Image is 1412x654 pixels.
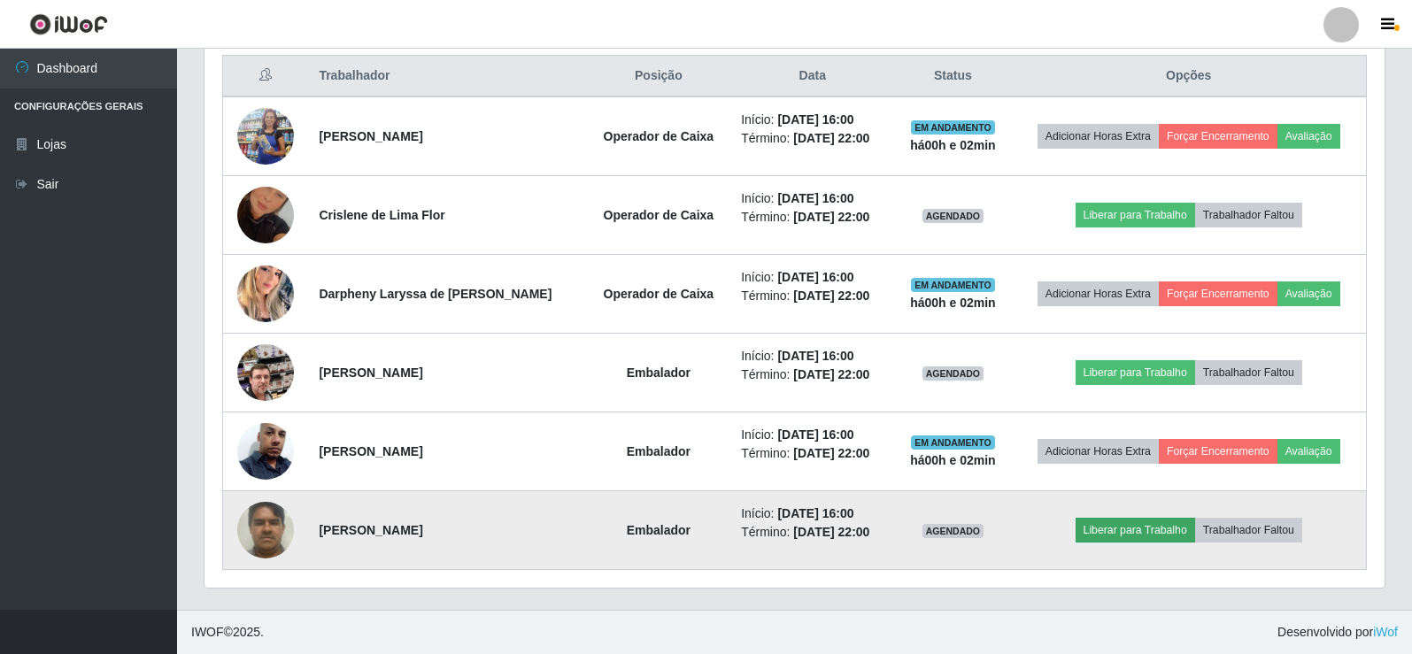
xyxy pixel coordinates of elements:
[191,623,264,642] span: © 2025 .
[922,209,984,223] span: AGENDADO
[741,208,883,227] li: Término:
[1011,56,1366,97] th: Opções
[741,365,883,384] li: Término:
[911,278,995,292] span: EM ANDAMENTO
[922,366,984,381] span: AGENDADO
[237,72,294,201] img: 1705104978239.jpeg
[894,56,1011,97] th: Status
[777,349,853,363] time: [DATE] 16:00
[191,625,224,639] span: IWOF
[308,56,586,97] th: Trabalhador
[237,243,294,344] img: 1738890227039.jpeg
[741,504,883,523] li: Início:
[319,523,422,537] strong: [PERSON_NAME]
[741,347,883,365] li: Início:
[319,208,444,222] strong: Crislene de Lima Flor
[1076,360,1195,385] button: Liberar para Trabalho
[604,287,714,301] strong: Operador de Caixa
[627,444,691,458] strong: Embalador
[777,191,853,205] time: [DATE] 16:00
[237,322,294,423] img: 1699235527028.jpeg
[587,56,731,97] th: Posição
[1277,623,1398,642] span: Desenvolvido por
[741,189,883,208] li: Início:
[1076,203,1195,227] button: Liberar para Trabalho
[319,365,422,380] strong: [PERSON_NAME]
[1195,203,1302,227] button: Trabalhador Faltou
[910,453,996,467] strong: há 00 h e 02 min
[777,270,853,284] time: [DATE] 16:00
[793,525,869,539] time: [DATE] 22:00
[777,112,853,127] time: [DATE] 16:00
[1038,281,1159,306] button: Adicionar Horas Extra
[237,401,294,502] img: 1740359747198.jpeg
[793,367,869,381] time: [DATE] 22:00
[741,129,883,148] li: Término:
[1373,625,1398,639] a: iWof
[319,444,422,458] strong: [PERSON_NAME]
[627,523,691,537] strong: Embalador
[741,426,883,444] li: Início:
[1159,124,1277,149] button: Forçar Encerramento
[237,492,294,567] img: 1752587880902.jpeg
[1159,439,1277,464] button: Forçar Encerramento
[793,289,869,303] time: [DATE] 22:00
[793,131,869,145] time: [DATE] 22:00
[1277,281,1340,306] button: Avaliação
[741,111,883,129] li: Início:
[730,56,894,97] th: Data
[1076,518,1195,542] button: Liberar para Trabalho
[1277,124,1340,149] button: Avaliação
[777,506,853,520] time: [DATE] 16:00
[627,365,691,380] strong: Embalador
[793,446,869,460] time: [DATE] 22:00
[1038,439,1159,464] button: Adicionar Horas Extra
[604,129,714,143] strong: Operador de Caixa
[1277,439,1340,464] button: Avaliação
[922,524,984,538] span: AGENDADO
[911,120,995,135] span: EM ANDAMENTO
[793,210,869,224] time: [DATE] 22:00
[741,268,883,287] li: Início:
[1195,360,1302,385] button: Trabalhador Faltou
[604,208,714,222] strong: Operador de Caixa
[910,296,996,310] strong: há 00 h e 02 min
[319,287,552,301] strong: Darpheny Laryssa de [PERSON_NAME]
[911,435,995,450] span: EM ANDAMENTO
[237,165,294,265] img: 1710860479647.jpeg
[1195,518,1302,542] button: Trabalhador Faltou
[1038,124,1159,149] button: Adicionar Horas Extra
[741,287,883,305] li: Término:
[29,13,108,35] img: CoreUI Logo
[319,129,422,143] strong: [PERSON_NAME]
[1159,281,1277,306] button: Forçar Encerramento
[777,427,853,442] time: [DATE] 16:00
[910,138,996,152] strong: há 00 h e 02 min
[741,444,883,463] li: Término:
[741,523,883,542] li: Término:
